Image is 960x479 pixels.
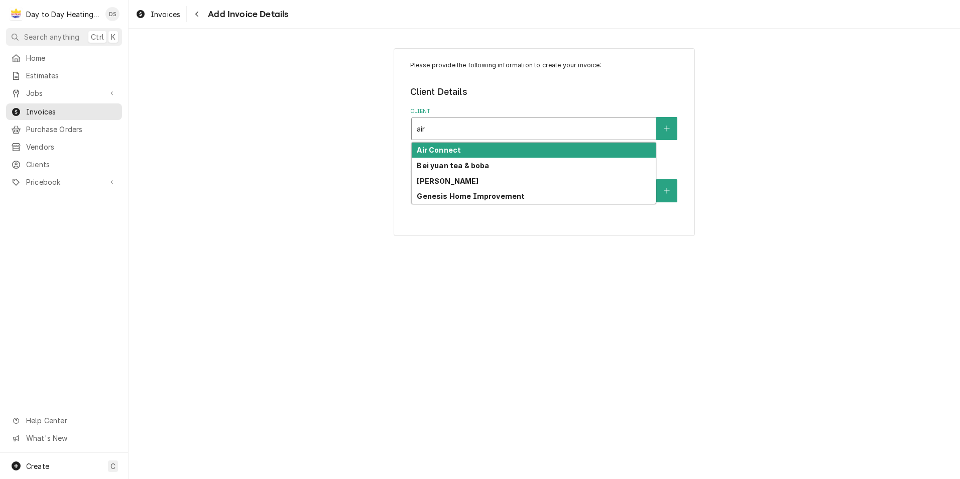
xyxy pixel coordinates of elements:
[26,462,49,470] span: Create
[26,142,117,152] span: Vendors
[394,48,695,236] div: Invoice Create/Update
[410,85,679,98] legend: Client Details
[26,9,100,20] div: Day to Day Heating and Cooling
[26,88,102,98] span: Jobs
[111,32,115,42] span: K
[410,61,679,202] div: Invoice Create/Update Form
[6,430,122,446] a: Go to What's New
[91,32,104,42] span: Ctrl
[6,103,122,120] a: Invoices
[24,32,79,42] span: Search anything
[26,433,116,443] span: What's New
[105,7,119,21] div: David Silvestre's Avatar
[110,461,115,471] span: C
[6,156,122,173] a: Clients
[26,177,102,187] span: Pricebook
[656,117,677,140] button: Create New Client
[151,9,180,20] span: Invoices
[6,412,122,429] a: Go to Help Center
[105,7,119,21] div: DS
[410,107,679,157] div: Client
[9,7,23,21] div: Day to Day Heating and Cooling's Avatar
[6,28,122,46] button: Search anythingCtrlK
[417,192,525,200] strong: Genesis Home Improvement
[664,187,670,194] svg: Create New Location
[656,179,677,202] button: Create New Location
[26,124,117,135] span: Purchase Orders
[417,177,478,185] strong: [PERSON_NAME]
[189,6,205,22] button: Navigate back
[26,106,117,117] span: Invoices
[410,107,679,115] label: Client
[132,6,184,23] a: Invoices
[417,146,461,154] strong: Air Connect
[6,174,122,190] a: Go to Pricebook
[6,85,122,101] a: Go to Jobs
[26,70,117,81] span: Estimates
[6,50,122,66] a: Home
[664,125,670,132] svg: Create New Client
[410,61,679,70] p: Please provide the following information to create your invoice:
[26,415,116,426] span: Help Center
[410,169,679,177] label: Service Location
[205,8,288,21] span: Add Invoice Details
[6,67,122,84] a: Estimates
[417,161,489,170] strong: Bei yuan tea & boba
[26,159,117,170] span: Clients
[6,121,122,138] a: Purchase Orders
[6,139,122,155] a: Vendors
[9,7,23,21] div: D
[26,53,117,63] span: Home
[410,169,679,202] div: Service Location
